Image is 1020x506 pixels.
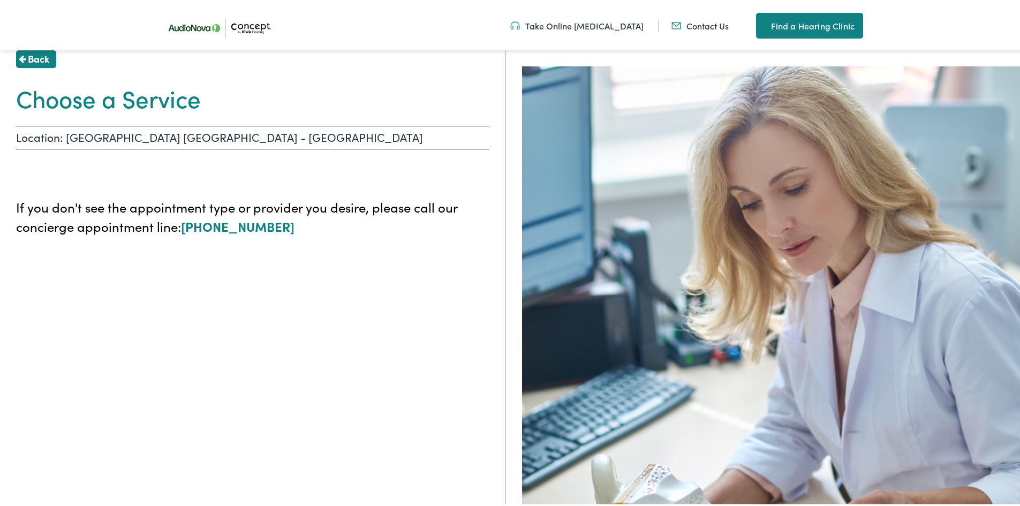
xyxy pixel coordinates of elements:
[16,124,489,147] p: Location: [GEOGRAPHIC_DATA] [GEOGRAPHIC_DATA] - [GEOGRAPHIC_DATA]
[510,18,644,29] a: Take Online [MEDICAL_DATA]
[756,17,766,30] img: utility icon
[181,215,294,233] a: [PHONE_NUMBER]
[28,49,49,64] span: Back
[16,48,56,66] a: Back
[671,18,681,29] img: utility icon
[16,195,489,234] p: If you don't see the appointment type or provider you desire, please call our concierge appointme...
[510,18,520,29] img: utility icon
[16,82,489,110] h1: Choose a Service
[671,18,729,29] a: Contact Us
[756,11,863,36] a: Find a Hearing Clinic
